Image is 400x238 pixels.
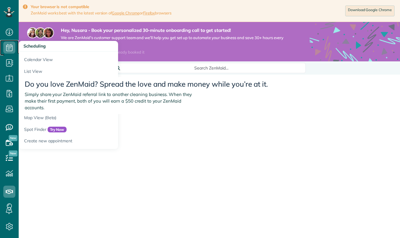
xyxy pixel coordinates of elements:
a: Download Google Chrome [345,5,395,16]
a: Google Chrome [112,11,139,15]
a: Firefox [143,11,155,15]
img: michelle-19f622bdf1676172e81f8f8fba1fb50e276960ebfe0243fe18214015130c80e4.jpg [43,27,54,38]
span: Try Now [48,127,67,133]
h2: Do you love ZenMaid? Spread the love and make money while you’re at it. [19,77,400,88]
strong: Your browser is not compatible [31,4,171,9]
span: New [9,150,17,156]
span: Scheduling [23,43,46,49]
span: ZenMaid works best with the latest version of or browsers [31,11,171,16]
div: I already booked it [108,48,148,56]
a: Map View (Beta) [19,112,169,124]
p: Simply share your ZenMaid referral link to another cleaning business. When they make their first ... [19,88,199,114]
img: jorge-587dff0eeaa6aab1f244e6dc62b8924c3b6ad411094392a53c71c6c4a576187d.jpg [35,27,46,38]
img: maria-72a9807cf96188c08ef61303f053569d2e2a8a1cde33d635c8a3ac13582a053d.jpg [27,27,38,38]
a: Create new appointment [19,135,169,149]
span: We are ZenMaid’s customer support team and we’ll help you get set up to automate your business an... [61,35,292,45]
a: Calendar View [19,52,169,66]
a: List View [19,66,169,77]
strong: Hey, Nusara - Book your personalized 30-minute onboarding call to get started! [61,27,292,33]
a: Spot FinderTry Now [19,124,169,135]
span: New [9,135,17,141]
